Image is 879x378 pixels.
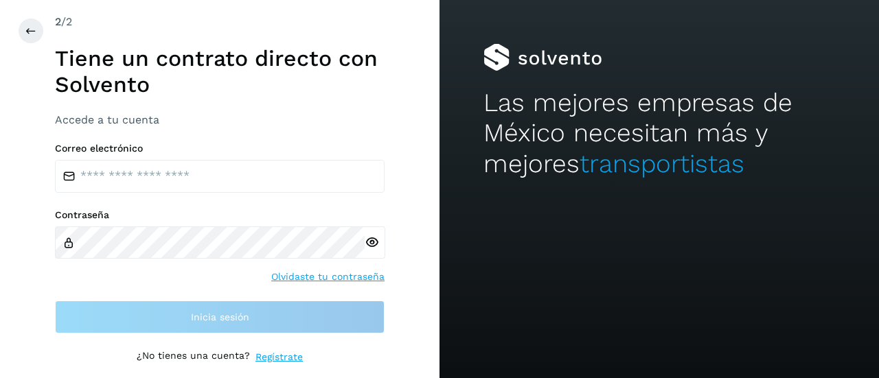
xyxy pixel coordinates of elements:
label: Contraseña [55,209,385,221]
span: transportistas [580,149,744,178]
span: Inicia sesión [191,312,249,322]
label: Correo electrónico [55,143,385,154]
div: /2 [55,14,385,30]
p: ¿No tienes una cuenta? [137,350,250,364]
button: Inicia sesión [55,300,385,333]
h3: Accede a tu cuenta [55,113,385,126]
span: 2 [55,15,61,28]
h2: Las mejores empresas de México necesitan más y mejores [483,88,835,179]
a: Regístrate [255,350,303,364]
h1: Tiene un contrato directo con Solvento [55,45,385,98]
a: Olvidaste tu contraseña [271,270,385,284]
